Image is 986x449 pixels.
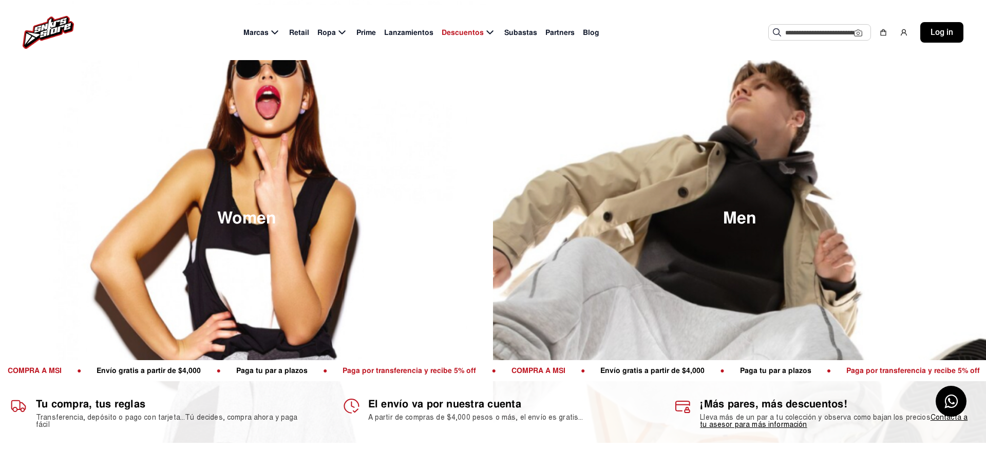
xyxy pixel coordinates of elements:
img: user [900,28,908,36]
span: Log in [931,26,953,39]
img: Cámara [854,29,862,37]
span: ● [197,366,217,375]
span: Envío gratis a partir de $4,000 [581,366,700,375]
h2: A partir de compras de $4,000 pesos o más, el envío es gratis... [368,414,644,421]
span: Paga por transferencia y recibe 5% off [324,366,472,375]
h2: Lleva más de un par a tu colección y observa como bajan los precios [700,414,976,428]
span: Women [217,210,276,227]
span: Paga tu par a plazos [720,366,807,375]
img: Buscar [773,28,781,36]
h1: Tu compra, tus reglas [36,398,312,410]
span: Ropa [317,27,336,38]
img: shopping [879,28,887,36]
span: COMPRA A MSI [492,366,561,375]
span: Subastas [504,27,537,38]
span: Lanzamientos [384,27,433,38]
span: ● [561,366,581,375]
span: ● [807,366,827,375]
span: ● [304,366,323,375]
span: Envío gratis a partir de $4,000 [78,366,197,375]
span: Paga por transferencia y recibe 5% off [827,366,976,375]
span: Men [723,210,756,227]
span: Paga tu par a plazos [217,366,304,375]
span: Retail [289,27,309,38]
span: Descuentos [442,27,484,38]
h1: El envío va por nuestra cuenta [368,398,644,410]
span: Partners [545,27,575,38]
img: logo [23,16,74,49]
h2: Transferencia, depósito o pago con tarjeta...Tú decides, compra ahora y paga fácil [36,414,312,428]
span: ● [700,366,720,375]
h1: ¡Más pares, más descuentos! [700,398,976,410]
span: Blog [583,27,599,38]
span: Marcas [243,27,269,38]
span: ● [472,366,492,375]
span: Prime [356,27,376,38]
a: Contacta a tu asesor para más información [700,413,968,429]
